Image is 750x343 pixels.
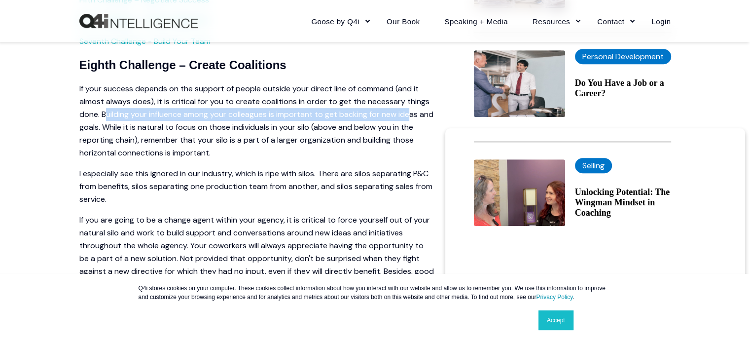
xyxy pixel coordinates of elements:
p: If your success depends on the support of people outside your direct line of command (and it almo... [79,82,434,159]
img: Q4intelligence, LLC logo [79,14,198,29]
a: Accept [538,310,573,330]
a: Do You Have a Job or a Career? [575,78,671,99]
img: Do You Have a Job or a Career? [474,50,565,117]
a: Back to Home [79,14,198,29]
iframe: Popup CTA [445,128,745,338]
p: If you are going to be a change agent within your agency, it is critical to force yourself out of... [79,214,434,291]
h4: Eighth Challenge – Create Coalitions [79,56,434,75]
a: Privacy Policy [536,294,572,301]
p: I especially see this ignored in our industry, which is ripe with silos. There are silos separati... [79,167,434,206]
p: Q4i stores cookies on your computer. These cookies collect information about how you interact wit... [139,284,612,302]
label: Personal Development [575,49,671,64]
a: Seventh Challenge - Build Your Team [79,36,211,46]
